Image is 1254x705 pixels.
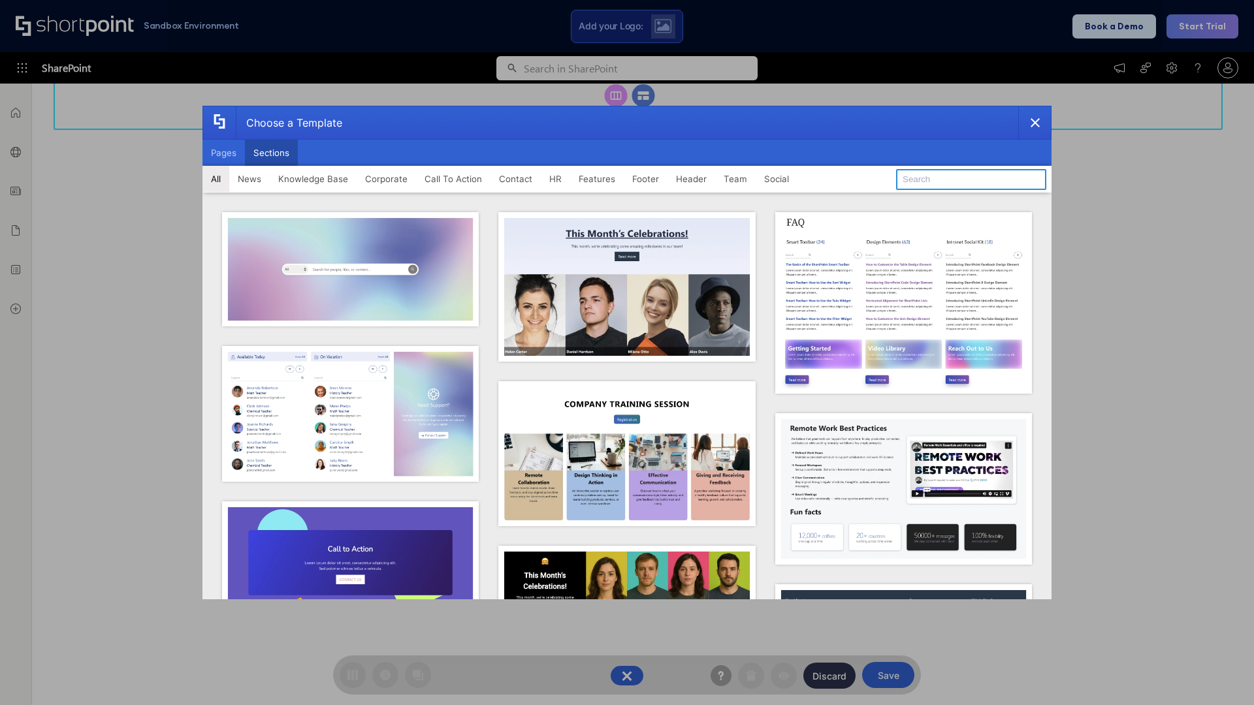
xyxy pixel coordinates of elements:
[490,166,541,192] button: Contact
[756,166,797,192] button: Social
[245,140,298,166] button: Sections
[416,166,490,192] button: Call To Action
[541,166,570,192] button: HR
[202,166,229,192] button: All
[357,166,416,192] button: Corporate
[1189,642,1254,705] iframe: Chat Widget
[229,166,270,192] button: News
[202,140,245,166] button: Pages
[667,166,715,192] button: Header
[624,166,667,192] button: Footer
[715,166,756,192] button: Team
[896,169,1046,190] input: Search
[270,166,357,192] button: Knowledge Base
[570,166,624,192] button: Features
[236,106,342,139] div: Choose a Template
[202,106,1052,599] div: template selector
